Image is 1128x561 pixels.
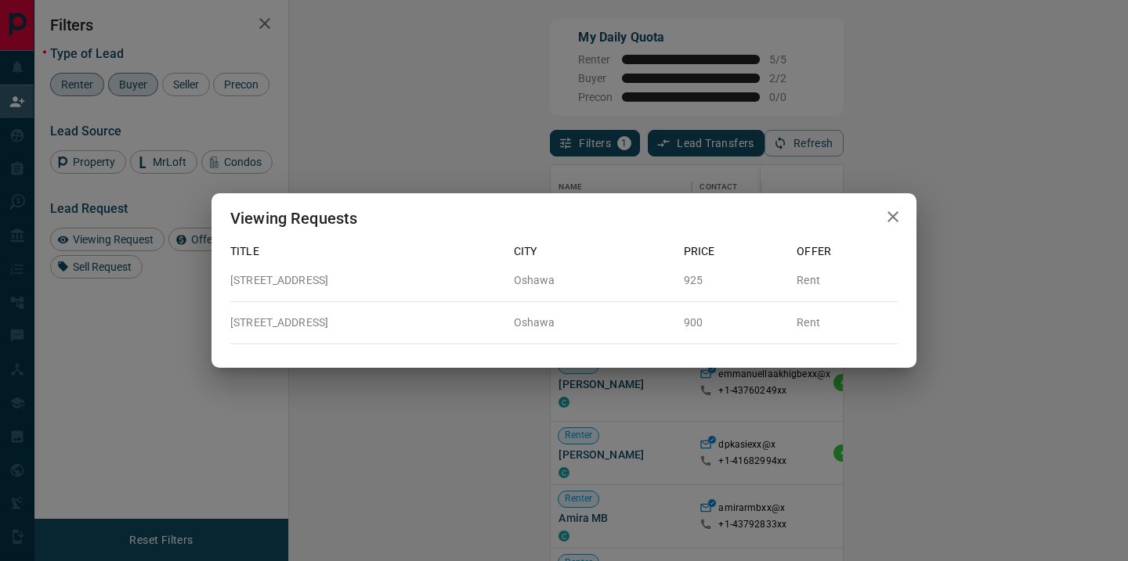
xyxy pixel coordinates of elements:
[230,315,501,331] p: [STREET_ADDRESS]
[684,315,785,331] p: 900
[514,272,671,289] p: Oshawa
[797,272,898,289] p: Rent
[230,272,501,289] p: [STREET_ADDRESS]
[797,243,898,260] p: Offer
[514,243,671,260] p: City
[684,272,785,289] p: 925
[514,315,671,331] p: Oshawa
[230,243,501,260] p: Title
[211,193,376,243] h2: Viewing Requests
[684,243,785,260] p: Price
[797,315,898,331] p: Rent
